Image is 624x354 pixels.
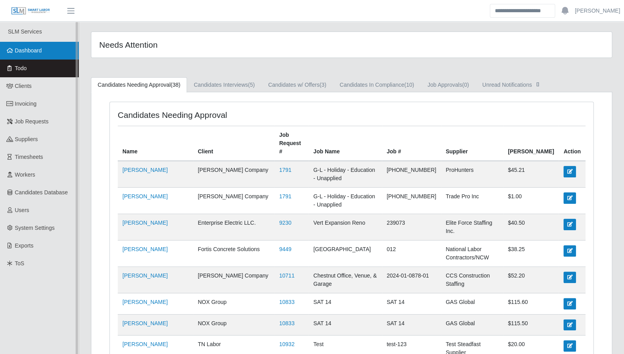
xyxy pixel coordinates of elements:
[421,77,476,93] a: Job Approvals
[122,272,168,279] a: [PERSON_NAME]
[8,28,42,35] span: SLM Services
[503,267,559,293] td: $52.20
[309,314,382,335] td: SAT 14
[279,246,291,252] a: 9449
[279,341,294,347] a: 10932
[309,293,382,314] td: SAT 14
[404,82,414,88] span: (10)
[382,161,441,188] td: [PHONE_NUMBER]
[534,81,542,87] span: []
[122,299,168,305] a: [PERSON_NAME]
[193,161,274,188] td: [PERSON_NAME] Company
[15,225,55,231] span: System Settings
[503,126,559,161] th: [PERSON_NAME]
[279,299,294,305] a: 10833
[503,240,559,267] td: $38.25
[122,320,168,326] a: [PERSON_NAME]
[15,207,30,213] span: Users
[382,240,441,267] td: 012
[309,161,382,188] td: G-L - Holiday - Education - Unapplied
[279,167,291,173] a: 1791
[441,161,503,188] td: ProHunters
[122,341,168,347] a: [PERSON_NAME]
[503,214,559,240] td: $40.50
[274,126,309,161] th: Job Request #
[15,189,68,196] span: Candidates Database
[441,214,503,240] td: Elite Force Staffing Inc.
[193,293,274,314] td: NOX Group
[575,7,620,15] a: [PERSON_NAME]
[122,193,168,199] a: [PERSON_NAME]
[193,314,274,335] td: NOX Group
[118,110,306,120] h4: Candidates Needing Approval
[309,240,382,267] td: [GEOGRAPHIC_DATA]
[462,82,469,88] span: (0)
[15,136,38,142] span: Suppliers
[15,260,24,266] span: ToS
[122,246,168,252] a: [PERSON_NAME]
[441,314,503,335] td: GAS Global
[382,267,441,293] td: 2024-01-0878-01
[11,7,50,15] img: SLM Logo
[382,214,441,240] td: 239073
[320,82,326,88] span: (3)
[279,272,294,279] a: 10711
[122,220,168,226] a: [PERSON_NAME]
[15,83,32,89] span: Clients
[91,77,187,93] a: Candidates Needing Approval
[559,126,585,161] th: Action
[15,242,33,249] span: Exports
[309,188,382,214] td: G-L - Holiday - Education - Unapplied
[187,77,261,93] a: Candidates Interviews
[193,214,274,240] td: Enterprise Electric LLC.
[441,293,503,314] td: GAS Global
[309,126,382,161] th: Job Name
[15,47,42,54] span: Dashboard
[441,267,503,293] td: CCS Construction Staffing
[490,4,555,18] input: Search
[99,40,303,50] h4: Needs Attention
[333,77,421,93] a: Candidates In Compliance
[15,118,49,125] span: Job Requests
[476,77,548,93] a: Unread Notifications
[15,154,43,160] span: Timesheets
[503,293,559,314] td: $115.60
[382,126,441,161] th: Job #
[15,65,27,71] span: Todo
[122,167,168,173] a: [PERSON_NAME]
[441,126,503,161] th: Supplier
[193,267,274,293] td: [PERSON_NAME] Company
[503,314,559,335] td: $115.50
[193,240,274,267] td: Fortis Concrete Solutions
[309,214,382,240] td: Vert Expansion Reno
[382,293,441,314] td: SAT 14
[503,188,559,214] td: $1.00
[309,267,382,293] td: Chestnut Office, Venue, & Garage
[170,82,180,88] span: (38)
[441,240,503,267] td: National Labor Contractors/NCW
[193,126,274,161] th: Client
[118,126,193,161] th: Name
[279,193,291,199] a: 1791
[382,188,441,214] td: [PHONE_NUMBER]
[248,82,255,88] span: (5)
[279,220,291,226] a: 9230
[382,314,441,335] td: SAT 14
[441,188,503,214] td: Trade Pro Inc
[279,320,294,326] a: 10833
[193,188,274,214] td: [PERSON_NAME] Company
[15,101,37,107] span: Invoicing
[15,171,35,178] span: Workers
[261,77,333,93] a: Candidates w/ Offers
[503,161,559,188] td: $45.21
